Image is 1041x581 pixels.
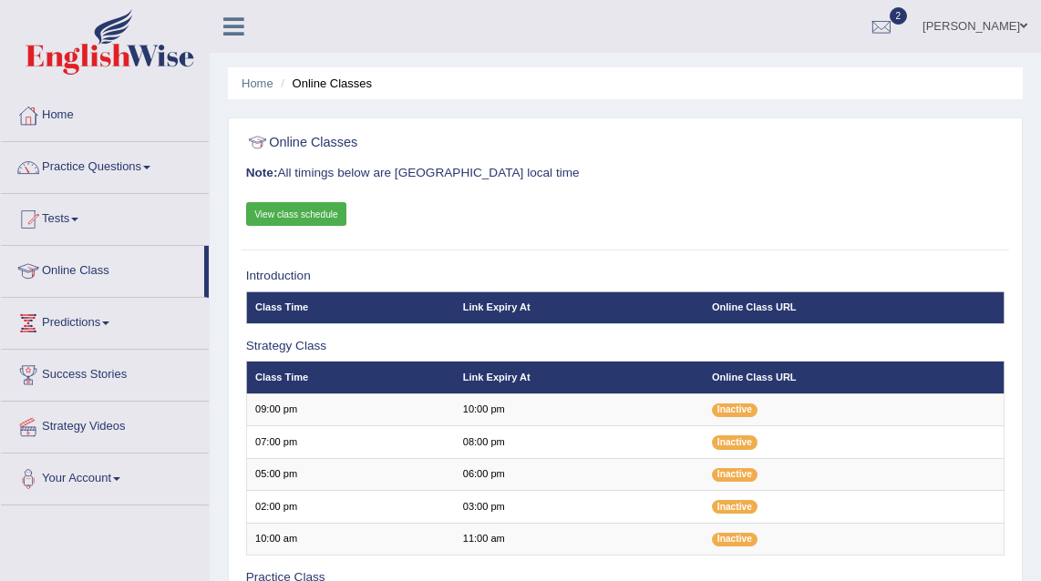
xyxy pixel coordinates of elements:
b: Note: [246,166,278,179]
span: Inactive [712,403,758,417]
th: Online Class URL [704,291,1005,323]
a: Your Account [1,454,209,499]
th: Link Expiry At [454,362,703,393]
span: 2 [890,7,908,25]
span: Inactive [712,500,758,514]
th: Link Expiry At [454,291,703,323]
td: 02:00 pm [246,491,454,523]
th: Class Time [246,291,454,323]
h3: All timings below are [GEOGRAPHIC_DATA] local time [246,167,1005,180]
td: 06:00 pm [454,458,703,490]
a: Home [1,90,209,136]
td: 07:00 pm [246,426,454,458]
td: 08:00 pm [454,426,703,458]
td: 10:00 am [246,523,454,555]
td: 10:00 pm [454,393,703,425]
h3: Introduction [246,270,1005,283]
td: 05:00 pm [246,458,454,490]
td: 03:00 pm [454,491,703,523]
th: Class Time [246,362,454,393]
h2: Online Classes [246,131,716,155]
td: 09:00 pm [246,393,454,425]
a: Online Class [1,246,204,291]
span: Inactive [712,533,758,546]
a: Home [242,76,273,90]
a: Success Stories [1,350,209,395]
td: 11:00 am [454,523,703,555]
a: Practice Questions [1,142,209,188]
a: View class schedule [246,202,347,226]
li: Online Classes [276,75,372,92]
span: Inactive [712,468,758,482]
th: Online Class URL [704,362,1005,393]
a: Predictions [1,298,209,343]
a: Tests [1,194,209,240]
a: Strategy Videos [1,402,209,447]
h3: Strategy Class [246,340,1005,353]
span: Inactive [712,435,758,449]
